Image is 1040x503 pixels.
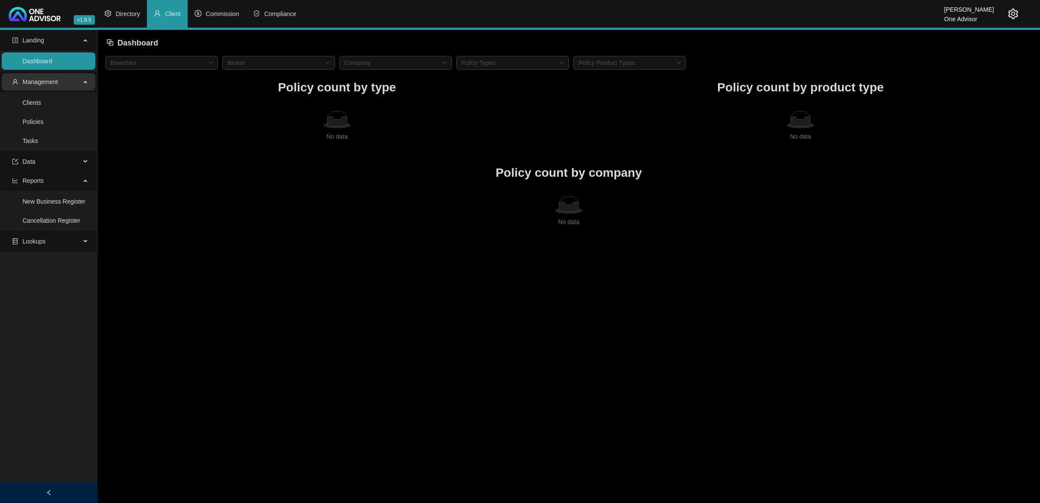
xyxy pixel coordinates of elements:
span: safety [253,10,260,17]
span: Reports [23,177,44,184]
span: Lookups [23,238,45,245]
span: user [154,10,161,17]
span: Compliance [264,10,296,17]
span: Directory [116,10,140,17]
div: No data [572,132,1029,141]
h1: Policy count by type [105,78,569,97]
span: import [12,159,18,165]
span: Landing [23,37,44,44]
span: Management [23,78,58,85]
span: left [46,490,52,496]
span: setting [104,10,111,17]
span: user [12,79,18,85]
span: Client [165,10,181,17]
a: Cancellation Register [23,217,80,224]
span: Data [23,158,36,165]
a: New Business Register [23,198,85,205]
div: One Advisor [944,12,994,21]
span: profile [12,37,18,43]
span: Commission [206,10,239,17]
span: setting [1008,9,1018,19]
span: dollar [195,10,201,17]
a: Policies [23,118,43,125]
h1: Policy count by product type [569,78,1033,97]
a: Tasks [23,137,38,144]
span: v1.9.5 [74,15,95,25]
img: 2df55531c6924b55f21c4cf5d4484680-logo-light.svg [9,7,61,21]
span: line-chart [12,178,18,184]
div: No data [109,217,1029,227]
a: Clients [23,99,41,106]
a: Dashboard [23,58,52,65]
h1: Policy count by company [105,163,1032,182]
div: [PERSON_NAME] [944,2,994,12]
span: Dashboard [117,39,158,47]
span: block [106,39,114,46]
div: No data [109,132,565,141]
span: database [12,238,18,244]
